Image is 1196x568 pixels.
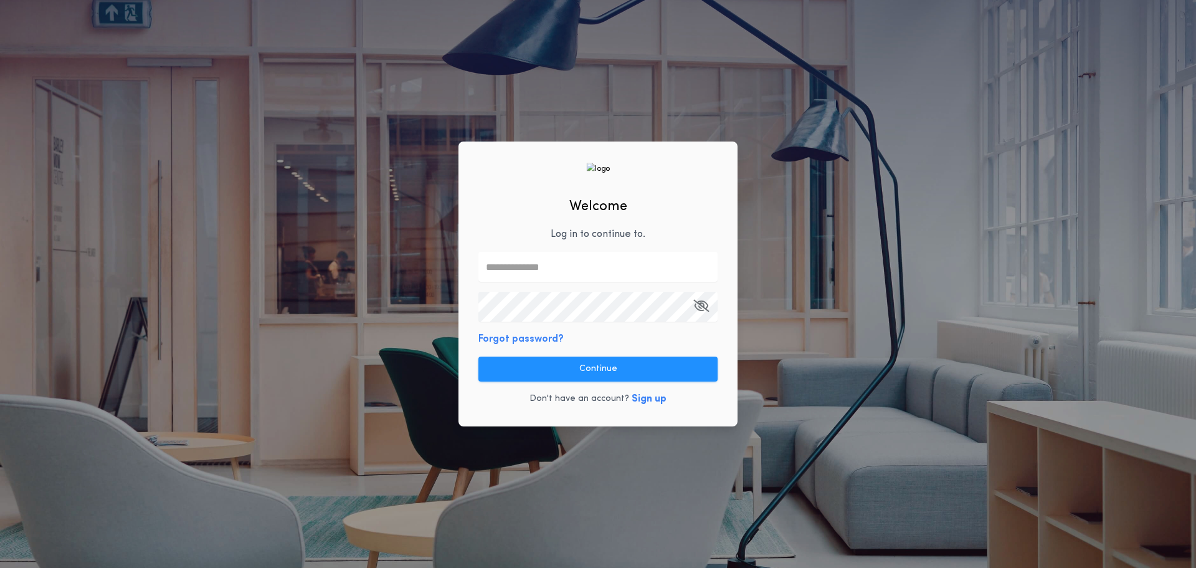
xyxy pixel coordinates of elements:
img: logo [586,163,610,175]
h2: Welcome [569,196,627,217]
button: Sign up [632,392,667,407]
button: Forgot password? [478,332,564,347]
p: Don't have an account? [529,393,629,405]
button: Continue [478,357,718,382]
p: Log in to continue to . [551,227,645,242]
